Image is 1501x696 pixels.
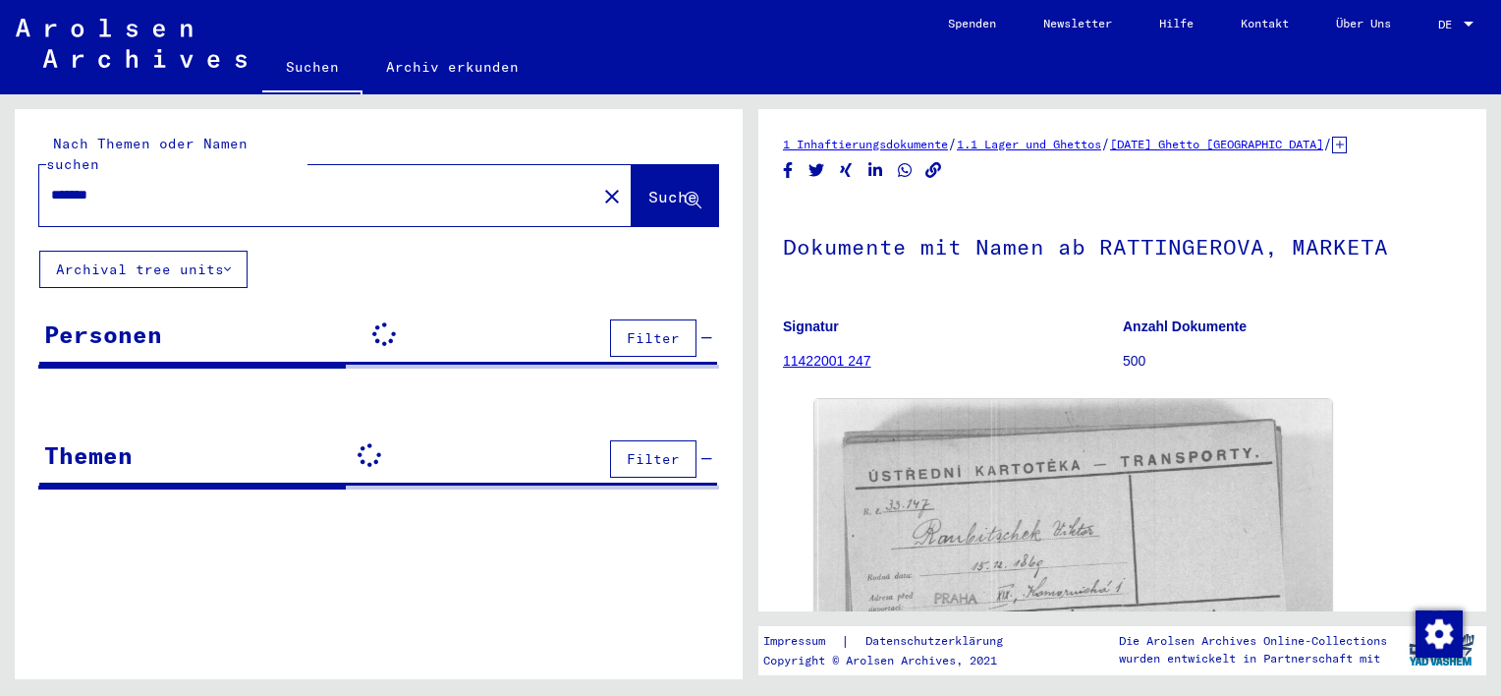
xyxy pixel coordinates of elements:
span: DE [1438,18,1460,31]
span: / [1323,135,1332,152]
a: Archiv erkunden [362,43,542,90]
img: Arolsen_neg.svg [16,19,247,68]
b: Anzahl Dokumente [1123,319,1247,334]
button: Filter [610,440,696,478]
span: / [948,135,957,152]
img: Zustimmung ändern [1416,610,1463,658]
span: Filter [627,450,680,468]
button: Copy link [923,158,944,183]
span: Filter [627,329,680,347]
p: wurden entwickelt in Partnerschaft mit [1119,650,1387,667]
mat-label: Nach Themen oder Namen suchen [46,135,248,173]
img: yv_logo.png [1405,625,1478,674]
h1: Dokumente mit Namen ab RATTINGEROVA, MARKETA [783,202,1462,288]
p: Copyright © Arolsen Archives, 2021 [763,652,1027,669]
a: Suchen [262,43,362,94]
button: Archival tree units [39,251,248,288]
button: Share on WhatsApp [895,158,916,183]
div: | [763,631,1027,652]
a: [DATE] Ghetto [GEOGRAPHIC_DATA] [1110,137,1323,151]
a: Datenschutzerklärung [850,631,1027,652]
button: Clear [592,176,632,215]
b: Signatur [783,319,839,334]
button: Share on Twitter [806,158,827,183]
div: Personen [44,317,162,352]
mat-icon: close [600,185,624,208]
span: / [1101,135,1110,152]
a: 11422001 247 [783,353,871,369]
p: 500 [1123,351,1462,372]
p: Die Arolsen Archives Online-Collections [1119,632,1387,650]
button: Share on LinkedIn [865,158,886,183]
button: Filter [610,319,696,357]
a: 1.1 Lager und Ghettos [957,137,1101,151]
a: Impressum [763,631,841,652]
div: Themen [44,437,133,473]
button: Share on Facebook [778,158,799,183]
button: Share on Xing [836,158,857,183]
span: Suche [648,187,697,206]
button: Suche [632,165,718,226]
a: 1 Inhaftierungsdokumente [783,137,948,151]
